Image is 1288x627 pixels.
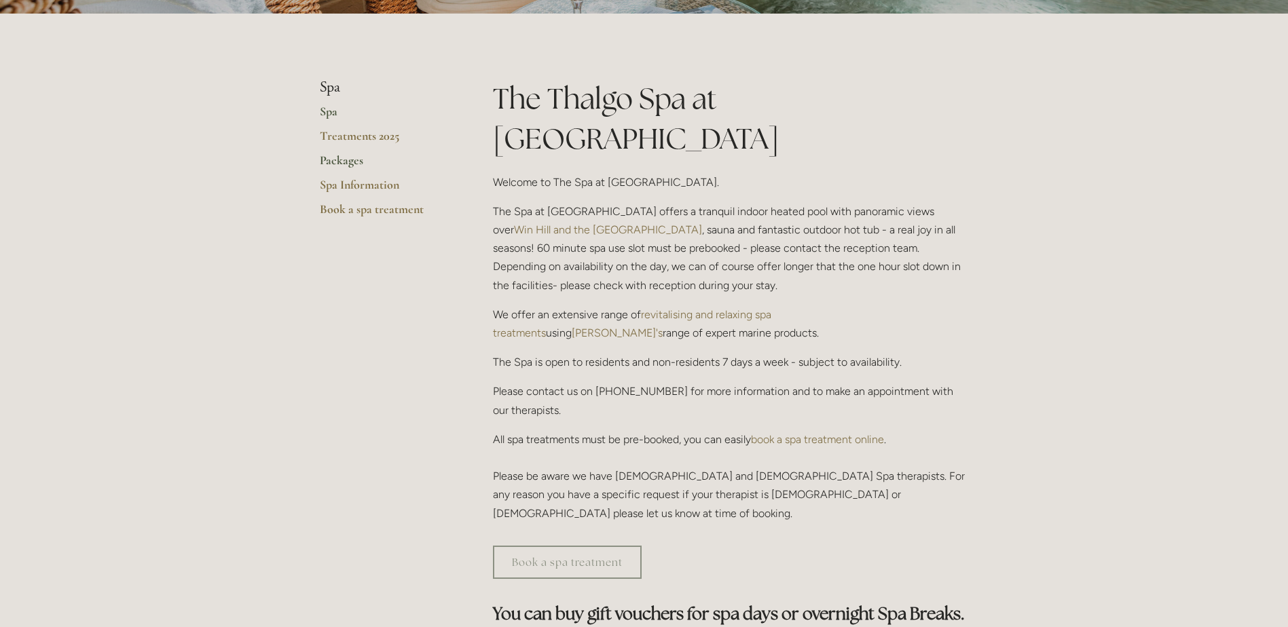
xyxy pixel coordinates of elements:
[320,153,449,177] a: Packages
[320,177,449,202] a: Spa Information
[320,104,449,128] a: Spa
[493,382,969,419] p: Please contact us on [PHONE_NUMBER] for more information and to make an appointment with our ther...
[493,546,642,579] a: Book a spa treatment
[320,202,449,226] a: Book a spa treatment
[493,173,969,191] p: Welcome to The Spa at [GEOGRAPHIC_DATA].
[493,430,969,522] p: All spa treatments must be pre-booked, you can easily . Please be aware we have [DEMOGRAPHIC_DATA...
[493,79,969,159] h1: The Thalgo Spa at [GEOGRAPHIC_DATA]
[320,79,449,96] li: Spa
[493,603,965,624] strong: You can buy gift vouchers for spa days or overnight Spa Breaks.
[493,305,969,342] p: We offer an extensive range of using range of expert marine products.
[751,433,884,446] a: book a spa treatment online
[493,202,969,294] p: The Spa at [GEOGRAPHIC_DATA] offers a tranquil indoor heated pool with panoramic views over , sau...
[493,353,969,371] p: The Spa is open to residents and non-residents 7 days a week - subject to availability.
[320,128,449,153] a: Treatments 2025
[572,326,663,339] a: [PERSON_NAME]'s
[514,223,702,236] a: Win Hill and the [GEOGRAPHIC_DATA]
